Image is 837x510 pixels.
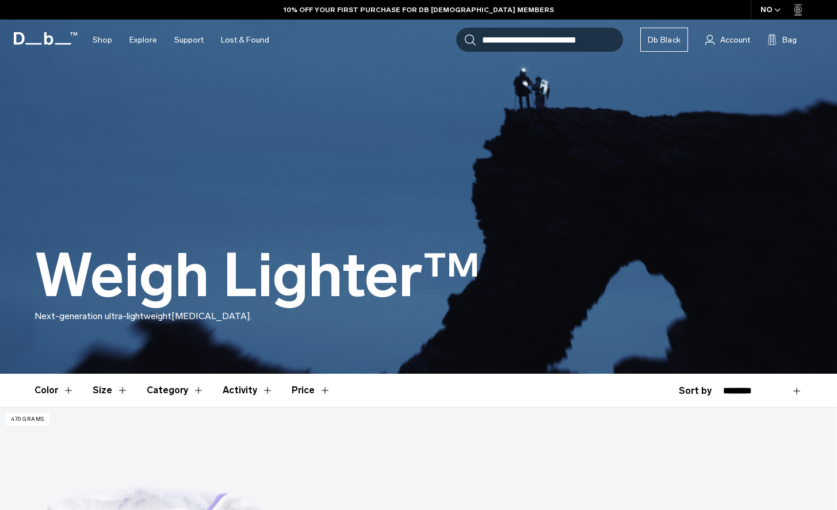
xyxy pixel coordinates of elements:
button: Toggle Filter [93,374,128,407]
span: Next-generation ultra-lightweight [35,310,171,321]
a: 10% OFF YOUR FIRST PURCHASE FOR DB [DEMOGRAPHIC_DATA] MEMBERS [284,5,554,15]
a: Account [705,33,750,47]
a: Db Black [640,28,688,52]
button: Toggle Filter [35,374,74,407]
span: Bag [782,34,797,46]
a: Shop [93,20,112,60]
p: 470 grams [6,413,49,425]
h1: Weigh Lighter™ [35,243,480,309]
button: Toggle Filter [223,374,273,407]
a: Lost & Found [221,20,269,60]
button: Toggle Filter [147,374,204,407]
span: [MEDICAL_DATA]. [171,310,252,321]
span: Account [720,34,750,46]
button: Bag [767,33,797,47]
a: Explore [129,20,157,60]
nav: Main Navigation [84,20,278,60]
a: Support [174,20,204,60]
button: Toggle Price [292,374,331,407]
